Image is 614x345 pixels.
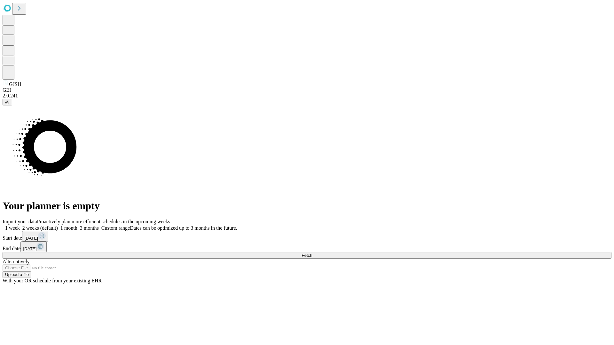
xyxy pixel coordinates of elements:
div: 2.0.241 [3,93,611,99]
span: Alternatively [3,259,29,264]
h1: Your planner is empty [3,200,611,212]
button: @ [3,99,12,105]
button: Fetch [3,252,611,259]
span: Dates can be optimized up to 3 months in the future. [130,225,237,231]
span: 1 month [60,225,77,231]
span: With your OR schedule from your existing EHR [3,278,102,283]
span: Fetch [302,253,312,258]
div: End date [3,241,611,252]
span: Import your data [3,219,37,224]
span: 1 week [5,225,20,231]
span: Custom range [101,225,130,231]
span: @ [5,100,10,104]
span: 2 weeks (default) [22,225,58,231]
span: Proactively plan more efficient schedules in the upcoming weeks. [37,219,171,224]
span: GJSH [9,81,21,87]
span: [DATE] [25,236,38,241]
button: [DATE] [22,231,48,241]
button: Upload a file [3,271,31,278]
div: Start date [3,231,611,241]
span: [DATE] [23,246,36,251]
span: 3 months [80,225,99,231]
button: [DATE] [20,241,47,252]
div: GEI [3,87,611,93]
